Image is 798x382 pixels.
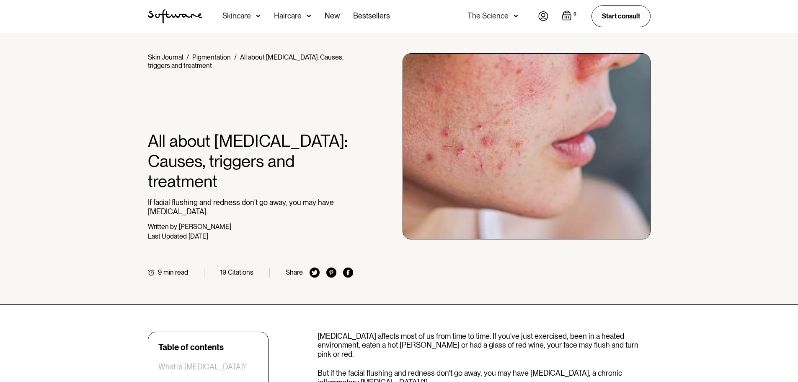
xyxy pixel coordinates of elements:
[228,268,253,276] div: Citations
[307,12,311,20] img: arrow down
[148,9,202,23] a: home
[186,53,189,61] div: /
[286,268,303,276] div: Share
[148,198,354,216] p: If facial flushing and redness don't go away, you may have [MEDICAL_DATA].
[220,268,226,276] div: 19
[158,362,247,372] a: What is [MEDICAL_DATA]?
[158,268,162,276] div: 9
[179,223,231,231] div: [PERSON_NAME]
[274,12,302,20] div: Haircare
[189,232,208,240] div: [DATE]
[222,12,251,20] div: Skincare
[148,9,202,23] img: Software Logo
[148,53,343,70] div: All about [MEDICAL_DATA]: Causes, triggers and treatment
[326,268,336,278] img: pinterest icon
[148,223,177,231] div: Written by
[318,332,651,359] p: [MEDICAL_DATA] affects most of us from time to time. If you've just exercised, been in a heated e...
[256,12,261,20] img: arrow down
[467,12,509,20] div: The Science
[591,5,651,27] a: Start consult
[343,268,353,278] img: facebook icon
[163,268,188,276] div: min read
[158,342,224,352] div: Table of contents
[562,10,578,22] a: Open empty cart
[192,53,231,61] a: Pigmentation
[148,232,187,240] div: Last Updated
[514,12,518,20] img: arrow down
[148,131,354,191] h1: All about [MEDICAL_DATA]: Causes, triggers and treatment
[310,268,320,278] img: twitter icon
[234,53,237,61] div: /
[572,10,578,18] div: 0
[148,53,183,61] a: Skin Journal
